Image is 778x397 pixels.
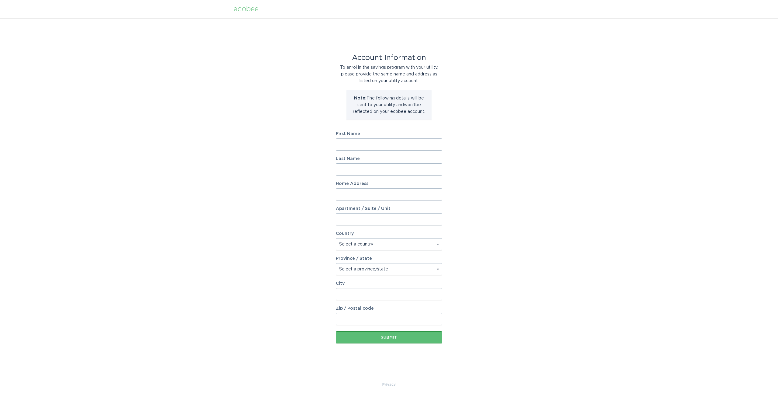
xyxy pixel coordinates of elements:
label: Last Name [336,157,442,161]
label: Home Address [336,182,442,186]
div: Account Information [336,54,442,61]
div: ecobee [233,6,259,12]
label: City [336,281,442,286]
label: Province / State [336,256,372,261]
div: Submit [339,336,439,339]
p: The following details will be sent to your utility and won't be reflected on your ecobee account. [351,95,427,115]
a: Privacy Policy & Terms of Use [382,381,396,388]
label: First Name [336,132,442,136]
label: Apartment / Suite / Unit [336,207,442,211]
strong: Note: [354,96,367,100]
label: Zip / Postal code [336,306,442,311]
button: Submit [336,331,442,343]
label: Country [336,232,354,236]
div: To enrol in the savings program with your utility, please provide the same name and address as li... [336,64,442,84]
